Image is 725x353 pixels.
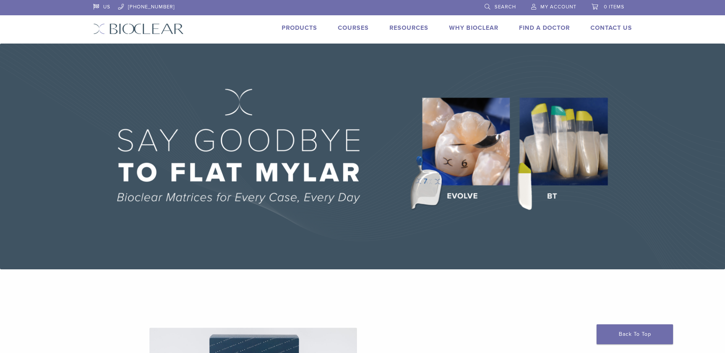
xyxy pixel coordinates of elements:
[540,4,576,10] span: My Account
[389,24,428,32] a: Resources
[604,4,624,10] span: 0 items
[449,24,498,32] a: Why Bioclear
[338,24,369,32] a: Courses
[93,23,184,34] img: Bioclear
[282,24,317,32] a: Products
[519,24,570,32] a: Find A Doctor
[590,24,632,32] a: Contact Us
[597,324,673,344] a: Back To Top
[495,4,516,10] span: Search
